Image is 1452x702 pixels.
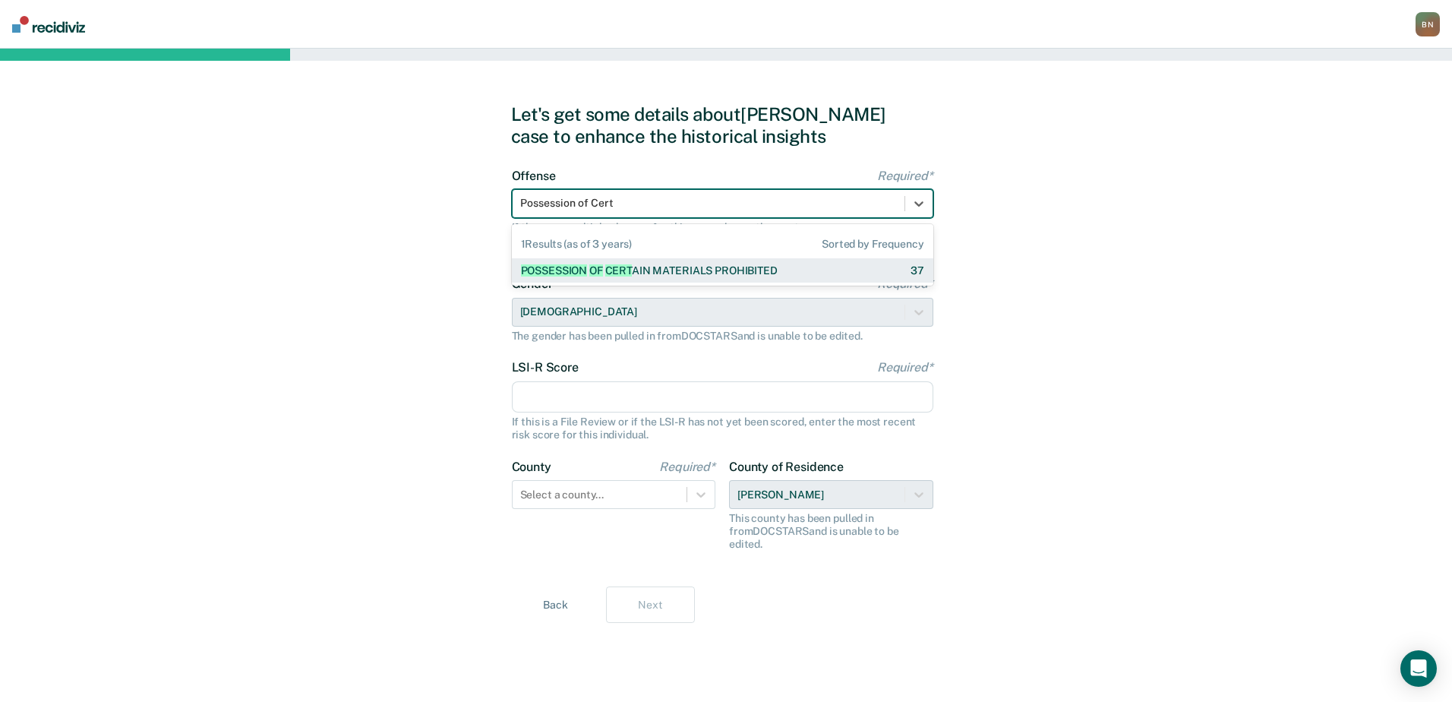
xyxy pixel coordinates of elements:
span: POSSESSION [521,264,588,277]
div: B N [1416,12,1440,36]
span: 1 Results (as of 3 years) [521,238,633,251]
div: AIN MATERIALS PROHIBITED [521,264,778,277]
span: Sorted by Frequency [822,238,923,251]
span: Required* [877,169,933,183]
button: BN [1416,12,1440,36]
img: Recidiviz [12,16,85,33]
div: This county has been pulled in from DOCSTARS and is unable to be edited. [729,512,933,550]
div: If there are multiple charges for this case, choose the most severe [512,221,933,234]
div: Open Intercom Messenger [1400,650,1437,687]
label: Offense [512,169,933,183]
label: County [512,460,716,474]
div: The gender has been pulled in from DOCSTARS and is unable to be edited. [512,330,933,343]
span: Required* [659,460,715,474]
span: Required* [877,360,933,375]
button: Next [606,587,695,623]
div: 37 [911,264,924,277]
div: If this is a File Review or if the LSI-R has not yet been scored, enter the most recent risk scor... [512,416,933,441]
label: Gender [512,277,933,291]
button: Back [511,587,600,623]
label: County of Residence [729,460,933,474]
span: Required* [877,277,933,291]
div: Let's get some details about [PERSON_NAME] case to enhance the historical insights [511,103,942,147]
label: LSI-R Score [512,360,933,375]
span: CERT [605,264,632,277]
span: OF [589,264,603,277]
